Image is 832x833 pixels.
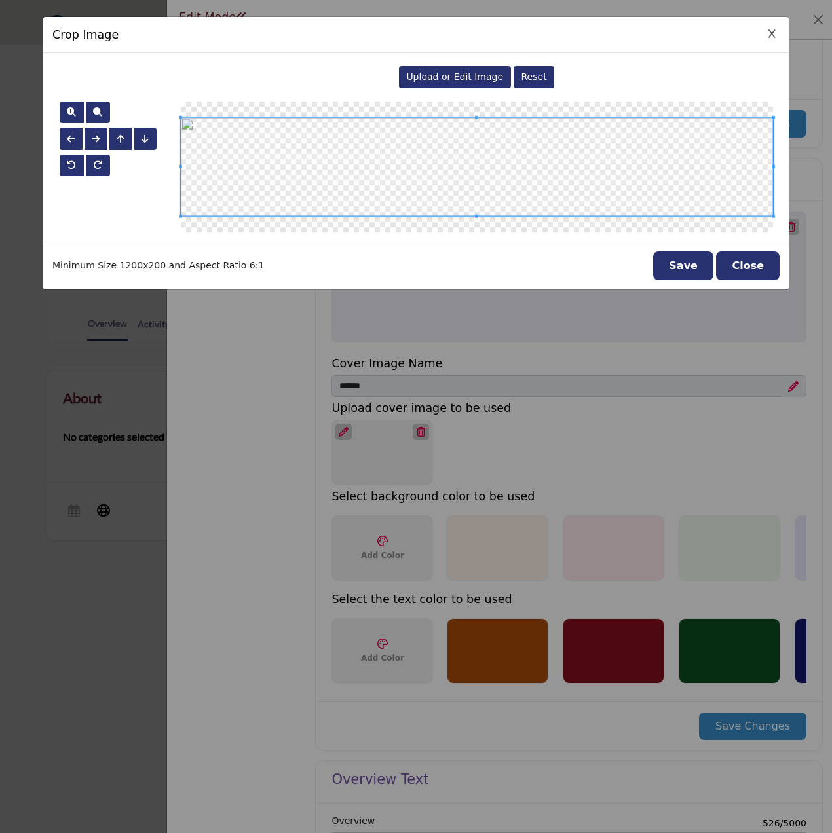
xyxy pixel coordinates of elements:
[406,71,503,82] span: Upload or Edit Image
[52,26,119,43] h5: Crop Image
[514,66,554,88] button: Reset
[521,71,547,82] span: Reset
[765,27,780,42] button: Close Image Upload Modal
[653,251,713,280] button: Save
[716,251,780,280] button: Close Image Upload Modal
[52,259,264,272] p: Minimum Size 1200x200 and Aspect Ratio 6:1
